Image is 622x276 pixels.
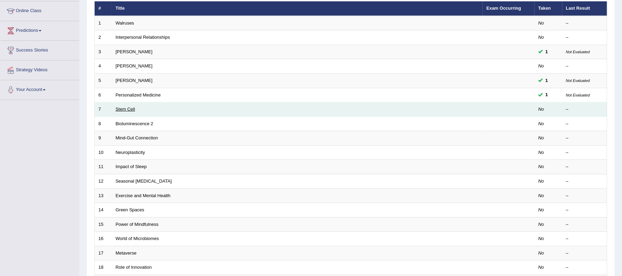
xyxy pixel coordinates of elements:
[487,6,521,11] a: Exam Occurring
[538,135,544,140] em: No
[116,78,153,83] a: [PERSON_NAME]
[116,164,147,169] a: Impact of Sleep
[116,49,153,54] a: [PERSON_NAME]
[95,1,112,16] th: #
[538,164,544,169] em: No
[95,260,112,275] td: 18
[566,264,603,271] div: –
[116,193,171,198] a: Exercise and Mental Health
[538,107,544,112] em: No
[95,217,112,232] td: 15
[538,193,544,198] em: No
[95,145,112,160] td: 10
[116,35,170,40] a: Interpersonal Relationships
[95,102,112,117] td: 7
[0,1,79,19] a: Online Class
[566,164,603,170] div: –
[538,222,544,227] em: No
[95,16,112,30] td: 1
[566,149,603,156] div: –
[566,207,603,213] div: –
[543,91,551,99] span: You can still take this question
[538,20,544,26] em: No
[95,160,112,174] td: 11
[95,74,112,88] td: 5
[538,35,544,40] em: No
[566,50,590,54] small: Not Evaluated
[95,45,112,59] td: 3
[566,79,590,83] small: Not Evaluated
[566,121,603,127] div: –
[95,203,112,218] td: 14
[538,121,544,126] em: No
[538,250,544,256] em: No
[538,150,544,155] em: No
[116,178,172,184] a: Seasonal [MEDICAL_DATA]
[116,265,152,270] a: Role of Innovation
[116,63,153,68] a: [PERSON_NAME]
[538,265,544,270] em: No
[562,1,607,16] th: Last Result
[112,1,483,16] th: Title
[95,246,112,260] td: 17
[116,207,144,212] a: Green Spaces
[116,250,137,256] a: Metaverse
[116,150,145,155] a: Neuroplasticity
[566,178,603,185] div: –
[566,106,603,113] div: –
[116,92,161,98] a: Personalized Medicine
[116,222,159,227] a: Power of Mindfulness
[538,236,544,241] em: No
[95,188,112,203] td: 13
[0,21,79,38] a: Predictions
[116,107,135,112] a: Stem Cell
[116,236,159,241] a: World of Microbiomes
[566,63,603,70] div: –
[566,250,603,257] div: –
[566,34,603,41] div: –
[95,232,112,246] td: 16
[566,236,603,242] div: –
[95,30,112,45] td: 2
[116,20,134,26] a: Walruses
[95,174,112,188] td: 12
[538,178,544,184] em: No
[0,41,79,58] a: Success Stories
[116,135,158,140] a: Mind-Gut Connection
[566,193,603,199] div: –
[0,61,79,78] a: Strategy Videos
[566,20,603,27] div: –
[95,117,112,131] td: 8
[566,93,590,97] small: Not Evaluated
[95,131,112,146] td: 9
[0,80,79,98] a: Your Account
[95,59,112,74] td: 4
[543,48,551,55] span: You can still take this question
[538,207,544,212] em: No
[116,121,153,126] a: Bioluminescence 2
[538,63,544,68] em: No
[566,135,603,141] div: –
[95,88,112,102] td: 6
[543,77,551,84] span: You can still take this question
[566,221,603,228] div: –
[535,1,562,16] th: Taken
